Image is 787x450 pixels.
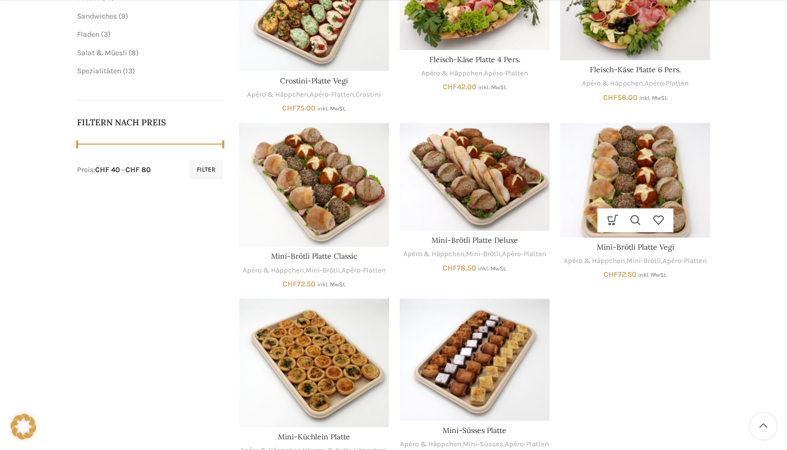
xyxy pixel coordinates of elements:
[317,105,346,112] small: inkl. MwSt.
[278,432,350,441] a: Mini-Küchlein Platte
[624,208,647,232] a: Schnellansicht
[560,79,710,89] div: ,
[400,123,549,231] a: Mini-Brötli Platte Deluxe
[77,165,151,175] div: Preis: —
[443,426,506,435] a: Mini-Süsses Platte
[356,90,381,100] a: Crostini
[443,264,457,273] span: CHF
[243,266,304,276] a: Apéro & Häppchen
[429,55,520,64] a: Fleisch-Käse Platte 4 Pers.
[77,48,127,57] a: Salat & Müesli
[342,266,386,276] a: Apéro-Platten
[77,12,117,21] a: Sandwiches
[104,30,108,39] span: 3
[601,208,624,232] a: In den Warenkorb legen: „Mini-Brötli Platte Vegi“
[627,256,661,266] a: Mini-Brötli
[403,249,464,259] a: Apéro & Häppchen
[421,69,483,79] a: Apéro & Häppchen
[582,79,643,89] a: Apéro & Häppchen
[663,256,707,266] a: Apéro-Platten
[95,165,120,174] span: CHF 40
[239,123,389,247] a: Mini-Brötli Platte Classic
[125,66,132,75] span: 13
[603,93,637,102] bdi: 58.00
[282,104,316,113] bdi: 75.00
[239,266,389,276] div: , ,
[282,104,297,113] span: CHF
[645,79,689,89] a: Apéro-Platten
[283,279,316,288] bdi: 72.50
[478,84,507,91] small: inkl. MwSt.
[400,439,461,449] a: Apéro & Häppchen
[131,48,136,57] span: 8
[443,82,477,91] bdi: 42.00
[77,30,99,39] a: Fladen
[463,439,503,449] a: Mini-Süsses
[400,299,549,421] a: Mini-Süsses Platte
[310,90,354,100] a: Apéro-Platten
[596,242,674,252] a: Mini-Brötli Platte Vegi
[604,270,618,279] span: CHF
[239,90,389,100] div: , ,
[443,82,457,91] span: CHF
[560,123,710,237] a: Mini-Brötli Platte Vegi
[466,249,501,259] a: Mini-Brötli
[400,249,549,259] div: , ,
[502,249,546,259] a: Apéro-Platten
[121,12,125,21] span: 9
[639,95,667,101] small: inkl. MwSt.
[125,165,151,174] span: CHF 80
[750,413,776,439] a: Scroll to top button
[484,69,528,79] a: Apéro-Platten
[283,279,297,288] span: CHF
[505,439,549,449] a: Apéro-Platten
[306,266,340,276] a: Mini-Brötli
[189,160,223,179] button: Filter
[431,235,518,245] a: Mini-Brötli Platte Deluxe
[77,116,224,128] h5: Filtern nach Preis
[400,439,549,449] div: , ,
[247,90,308,100] a: Apéro & Häppchen
[77,66,121,75] a: Spezialitäten
[590,65,681,74] a: Fleisch-Käse Platte 6 Pers.
[400,69,549,79] div: ,
[443,264,476,273] bdi: 78.50
[604,270,637,279] bdi: 72.50
[239,299,389,427] a: Mini-Küchlein Platte
[271,251,357,261] a: Mini-Brötli Platte Classic
[638,271,667,278] small: inkl. MwSt.
[564,256,625,266] a: Apéro & Häppchen
[603,93,617,102] span: CHF
[560,256,710,266] div: , ,
[280,76,348,86] a: Crostini-Platte Vegi
[317,281,346,288] small: inkl. MwSt.
[478,265,506,272] small: inkl. MwSt.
